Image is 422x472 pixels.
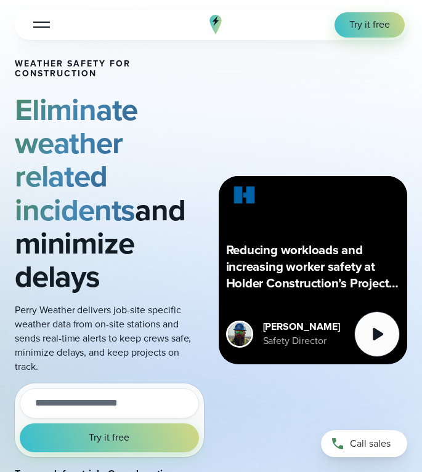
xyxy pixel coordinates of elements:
[226,242,400,292] p: Reducing workloads and increasing worker safety at Holder Construction’s Project Red
[321,430,407,457] a: Call sales
[15,303,204,374] p: Perry Weather delivers job-site specific weather data from on-site stations and sends real-time a...
[263,334,341,348] div: Safety Director
[335,12,405,38] a: Try it free
[349,18,390,32] span: Try it free
[15,94,204,294] h2: and minimize delays
[228,322,251,346] img: Merco Chantres Headshot
[20,423,199,452] button: Try it free
[15,59,204,79] h1: Weather safety for Construction
[263,320,341,334] div: [PERSON_NAME]
[15,87,137,233] strong: Eliminate weather related incidents
[89,431,129,445] span: Try it free
[226,183,263,212] img: Holder.svg
[350,437,391,451] span: Call sales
